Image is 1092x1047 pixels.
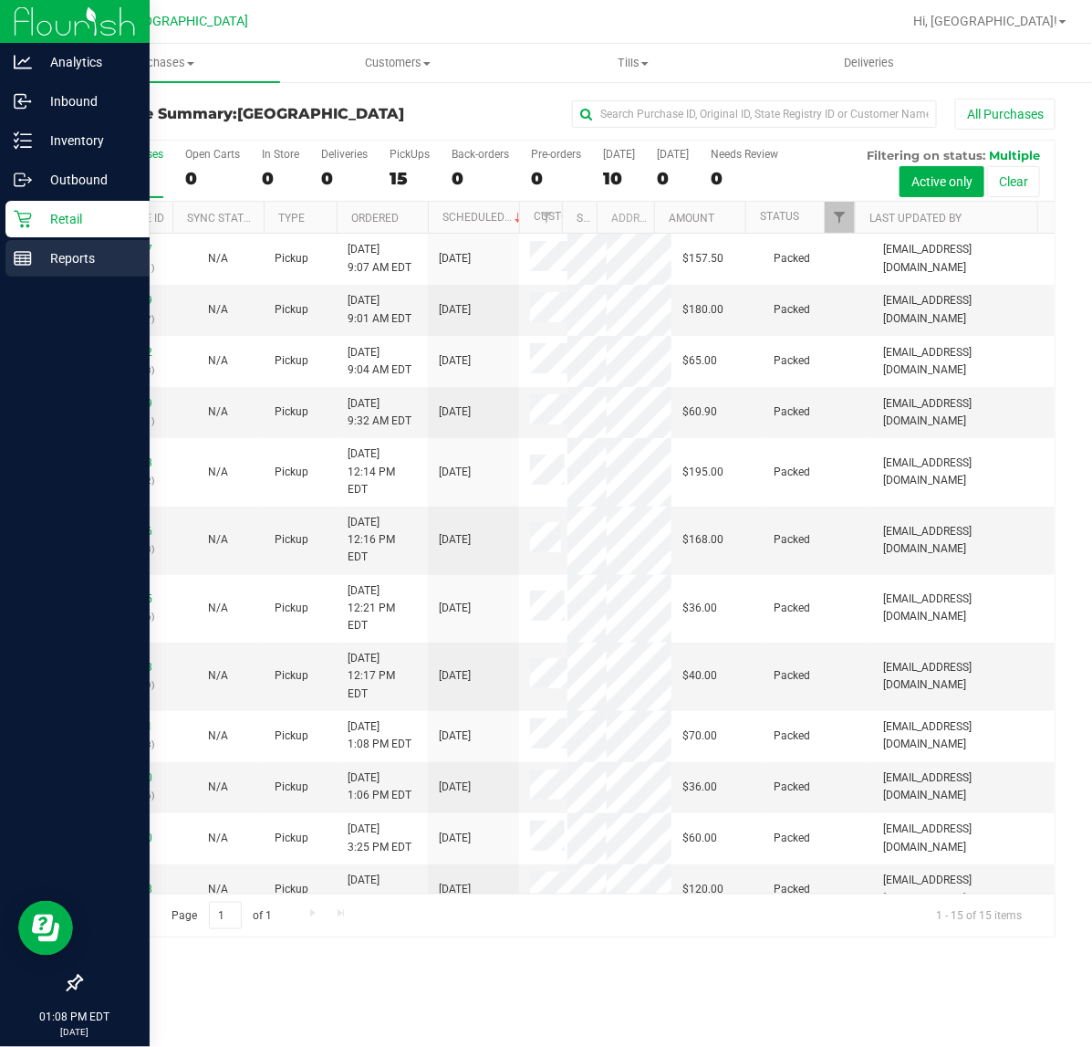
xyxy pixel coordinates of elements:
[44,55,280,71] span: Purchases
[275,728,308,745] span: Pickup
[208,728,228,745] button: N/A
[275,779,308,796] span: Pickup
[209,902,242,930] input: 1
[208,780,228,793] span: Not Applicable
[208,352,228,370] button: N/A
[14,171,32,189] inline-svg: Outbound
[348,770,411,804] span: [DATE] 1:06 PM EDT
[439,881,471,898] span: [DATE]
[883,872,1044,906] span: [EMAIL_ADDRESS][DOMAIN_NAME]
[185,148,240,161] div: Open Carts
[351,212,399,225] a: Ordered
[774,301,810,319] span: Packed
[439,464,471,481] span: [DATE]
[682,352,717,370] span: $65.00
[439,301,471,319] span: [DATE]
[572,100,937,128] input: Search Purchase ID, Original ID, State Registry ID or Customer Name...
[44,44,280,82] a: Purchases
[18,901,73,956] iframe: Resource center
[825,202,855,233] a: Filter
[439,250,471,267] span: [DATE]
[275,667,308,685] span: Pickup
[603,148,635,161] div: [DATE]
[883,455,1044,489] span: [EMAIL_ADDRESS][DOMAIN_NAME]
[14,53,32,71] inline-svg: Analytics
[577,212,673,225] a: State Registry ID
[32,90,141,112] p: Inbound
[8,1025,141,1039] p: [DATE]
[760,210,799,223] a: Status
[921,902,1036,929] span: 1 - 15 of 15 items
[208,250,228,267] button: N/A
[208,354,228,367] span: Not Applicable
[275,830,308,847] span: Pickup
[262,168,299,189] div: 0
[439,830,471,847] span: [DATE]
[883,344,1044,379] span: [EMAIL_ADDRESS][DOMAIN_NAME]
[531,168,581,189] div: 0
[32,130,141,152] p: Inventory
[14,131,32,150] inline-svg: Inventory
[657,148,689,161] div: [DATE]
[883,395,1044,430] span: [EMAIL_ADDRESS][DOMAIN_NAME]
[156,902,287,930] span: Page of 1
[275,403,308,421] span: Pickup
[208,301,228,319] button: N/A
[682,531,723,549] span: $168.00
[913,14,1057,28] span: Hi, [GEOGRAPHIC_DATA]!
[439,352,471,370] span: [DATE]
[439,667,471,685] span: [DATE]
[883,718,1044,753] span: [EMAIL_ADDRESS][DOMAIN_NAME]
[867,148,985,162] span: Filtering on status:
[208,252,228,265] span: Not Applicable
[390,148,430,161] div: PickUps
[321,168,368,189] div: 0
[275,531,308,549] span: Pickup
[321,148,368,161] div: Deliveries
[987,166,1040,197] button: Clear
[262,148,299,161] div: In Store
[711,168,778,189] div: 0
[774,728,810,745] span: Packed
[597,202,654,234] th: Address
[208,779,228,796] button: N/A
[275,464,308,481] span: Pickup
[187,212,257,225] a: Sync Status
[348,241,411,276] span: [DATE] 9:07 AM EDT
[14,210,32,228] inline-svg: Retail
[439,728,471,745] span: [DATE]
[682,881,723,898] span: $120.00
[774,779,810,796] span: Packed
[682,667,717,685] span: $40.00
[32,169,141,191] p: Outbound
[208,669,228,682] span: Not Applicable
[275,600,308,617] span: Pickup
[515,44,752,82] a: Tills
[883,292,1044,327] span: [EMAIL_ADDRESS][DOMAIN_NAME]
[439,403,471,421] span: [DATE]
[348,395,411,430] span: [DATE] 9:32 AM EDT
[14,92,32,110] inline-svg: Inbound
[275,301,308,319] span: Pickup
[208,303,228,316] span: Not Applicable
[682,403,717,421] span: $60.90
[348,344,411,379] span: [DATE] 9:04 AM EDT
[185,168,240,189] div: 0
[281,55,515,71] span: Customers
[883,659,1044,694] span: [EMAIL_ADDRESS][DOMAIN_NAME]
[208,883,228,895] span: Not Applicable
[516,55,751,71] span: Tills
[452,168,509,189] div: 0
[278,212,305,225] a: Type
[774,667,810,685] span: Packed
[774,830,810,847] span: Packed
[237,105,404,122] span: [GEOGRAPHIC_DATA]
[208,403,228,421] button: N/A
[682,830,717,847] span: $60.00
[208,405,228,418] span: Not Applicable
[682,600,717,617] span: $36.00
[348,445,417,498] span: [DATE] 12:14 PM EDT
[883,770,1044,804] span: [EMAIL_ADDRESS][DOMAIN_NAME]
[32,51,141,73] p: Analytics
[603,168,635,189] div: 10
